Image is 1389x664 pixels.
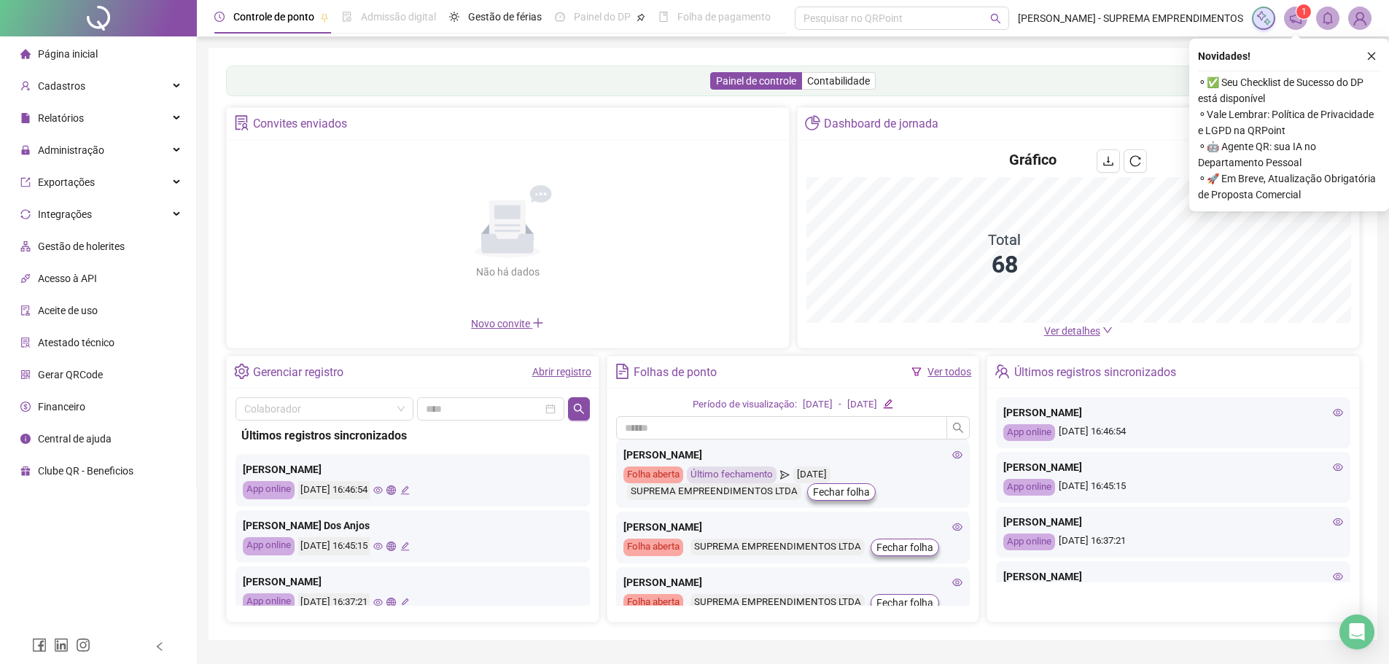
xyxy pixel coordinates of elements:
[449,12,459,22] span: sun
[1289,12,1302,25] span: notification
[573,403,585,415] span: search
[876,595,933,611] span: Fechar folha
[38,176,95,188] span: Exportações
[214,12,225,22] span: clock-circle
[807,483,876,501] button: Fechar folha
[1198,171,1380,203] span: ⚬ 🚀 Em Breve, Atualização Obrigatória de Proposta Comercial
[1003,534,1343,550] div: [DATE] 16:37:21
[20,273,31,284] span: api
[1296,4,1311,19] sup: 1
[243,517,583,534] div: [PERSON_NAME] Dos Anjos
[677,11,771,23] span: Folha de pagamento
[952,577,962,587] span: eye
[243,574,583,590] div: [PERSON_NAME]
[1044,325,1113,337] a: Ver detalhes down
[440,264,575,280] div: Não há dados
[871,539,939,556] button: Fechar folha
[342,12,352,22] span: file-done
[373,485,383,495] span: eye
[805,115,820,130] span: pie-chart
[780,466,790,483] span: send
[1003,405,1343,421] div: [PERSON_NAME]
[1198,106,1380,138] span: ⚬ Vale Lembrar: Política de Privacidade e LGPD na QRPoint
[807,75,870,87] span: Contabilidade
[20,209,31,219] span: sync
[38,305,98,316] span: Aceite de uso
[38,48,98,60] span: Página inicial
[693,397,797,413] div: Período de visualização:
[1003,479,1055,496] div: App online
[20,145,31,155] span: lock
[1256,10,1272,26] img: sparkle-icon.fc2bf0ac1784a2077858766a79e2daf3.svg
[927,366,971,378] a: Ver todos
[690,539,865,555] div: SUPREMA EMPREENDIMENTOS LTDA
[400,598,410,607] span: edit
[20,177,31,187] span: export
[995,364,1010,379] span: team
[20,81,31,91] span: user-add
[1102,155,1114,167] span: download
[1003,459,1343,475] div: [PERSON_NAME]
[1102,325,1113,335] span: down
[38,241,125,252] span: Gestão de holerites
[876,539,933,555] span: Fechar folha
[20,402,31,412] span: dollar
[20,49,31,59] span: home
[20,113,31,123] span: file
[20,466,31,476] span: gift
[634,360,717,385] div: Folhas de ponto
[20,241,31,251] span: apartment
[38,401,85,413] span: Financeiro
[623,447,963,463] div: [PERSON_NAME]
[615,364,630,379] span: file-text
[1003,514,1343,530] div: [PERSON_NAME]
[555,12,565,22] span: dashboard
[1003,479,1343,496] div: [DATE] 16:45:15
[38,273,97,284] span: Acesso à API
[793,466,830,483] div: [DATE]
[1003,534,1055,550] div: App online
[243,537,295,555] div: App online
[400,542,410,551] span: edit
[386,598,396,607] span: global
[20,337,31,348] span: solution
[386,542,396,551] span: global
[532,366,591,378] a: Abrir registro
[38,80,85,92] span: Cadastros
[847,397,877,413] div: [DATE]
[1014,360,1176,385] div: Últimos registros sincronizados
[1302,7,1307,17] span: 1
[1333,517,1343,527] span: eye
[38,208,92,220] span: Integrações
[1129,155,1141,167] span: reload
[1321,12,1334,25] span: bell
[623,539,683,556] div: Folha aberta
[38,112,84,124] span: Relatórios
[373,598,383,607] span: eye
[233,11,314,23] span: Controle de ponto
[54,638,69,652] span: linkedin
[1349,7,1371,29] img: 85901
[1333,462,1343,472] span: eye
[38,144,104,156] span: Administração
[241,426,584,445] div: Últimos registros sincronizados
[468,11,542,23] span: Gestão de férias
[839,397,841,413] div: -
[155,641,165,652] span: left
[471,318,544,329] span: Novo convite
[803,397,833,413] div: [DATE]
[1003,424,1343,441] div: [DATE] 16:46:54
[253,112,347,136] div: Convites enviados
[38,369,103,380] span: Gerar QRCode
[1198,48,1250,64] span: Novidades !
[243,593,295,612] div: App online
[38,337,114,348] span: Atestado técnico
[243,461,583,477] div: [PERSON_NAME]
[1339,614,1374,649] div: Open Intercom Messenger
[20,305,31,316] span: audit
[234,364,249,379] span: setting
[1198,138,1380,171] span: ⚬ 🤖 Agente QR: sua IA no Departamento Pessoal
[1366,51,1377,61] span: close
[574,11,631,23] span: Painel do DP
[952,450,962,460] span: eye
